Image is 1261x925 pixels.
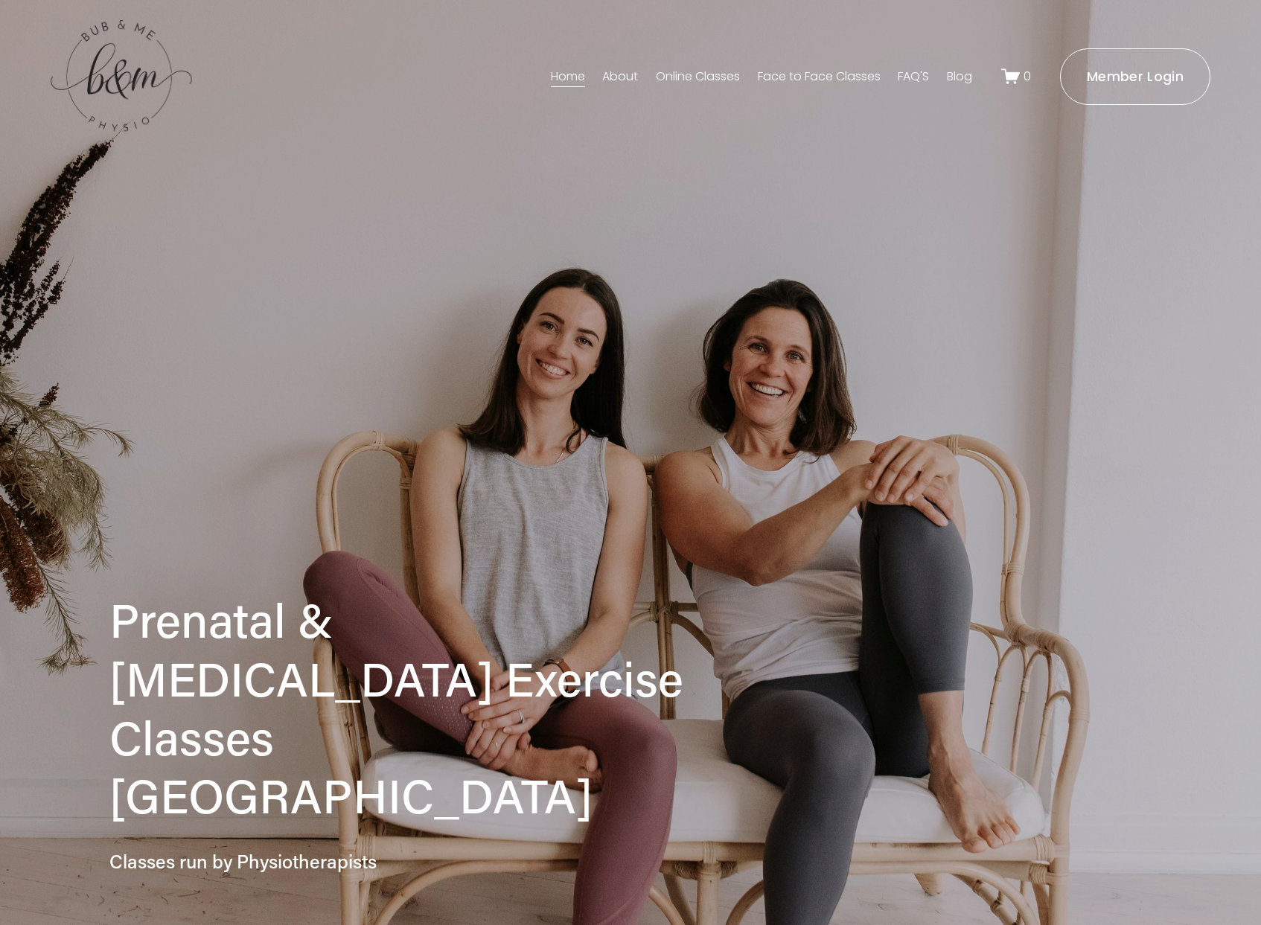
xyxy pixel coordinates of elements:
a: Online Classes [656,65,740,89]
a: FAQ'S [898,65,929,89]
span: 0 [1024,68,1031,85]
a: 0 items in cart [1001,67,1031,86]
a: Face to Face Classes [758,65,881,89]
a: Blog [947,65,972,89]
a: Home [551,65,585,89]
a: Member Login [1060,48,1211,105]
h1: Prenatal & [MEDICAL_DATA] Exercise Classes [GEOGRAPHIC_DATA] [109,590,703,825]
a: About [602,65,638,89]
h4: Classes run by Physiotherapists [109,848,703,874]
img: bubandme [51,19,192,134]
